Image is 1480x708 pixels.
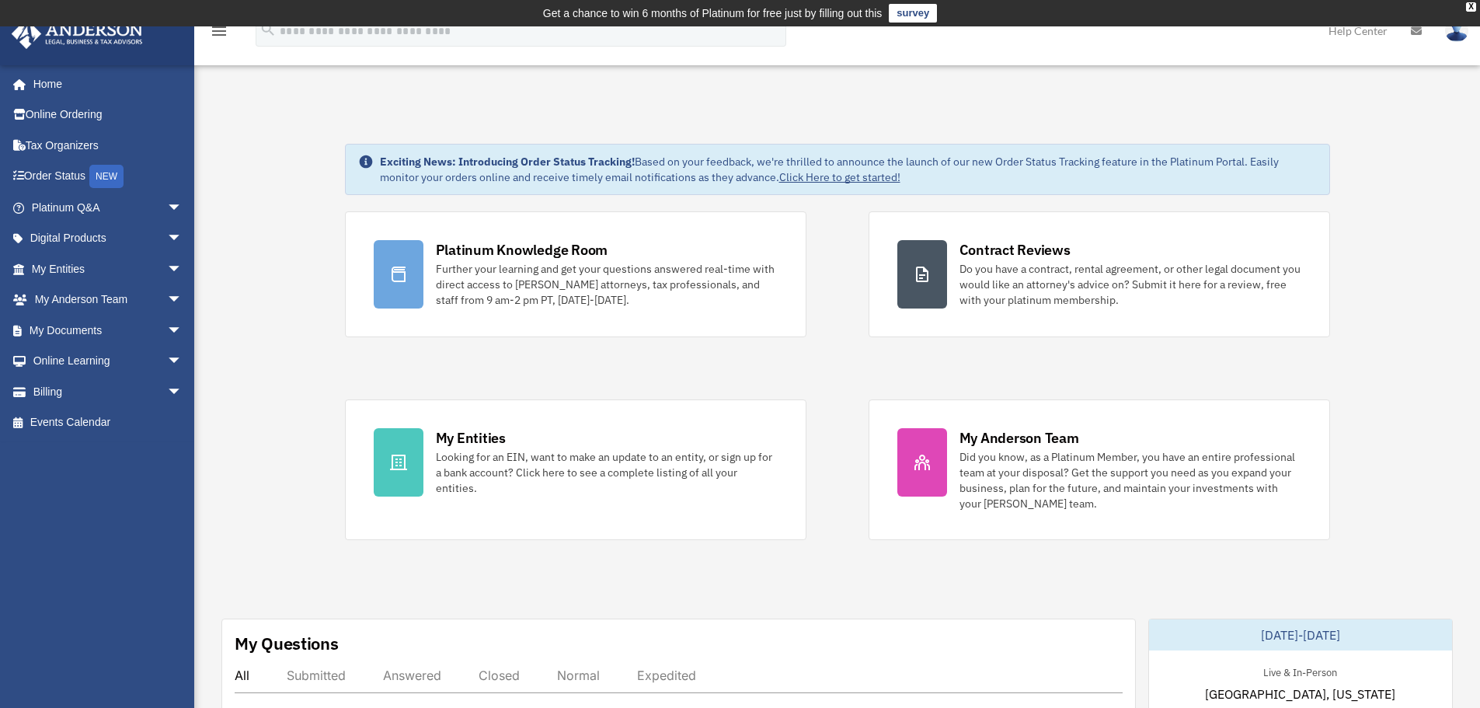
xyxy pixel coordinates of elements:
[7,19,148,49] img: Anderson Advisors Platinum Portal
[11,161,206,193] a: Order StatusNEW
[11,223,206,254] a: Digital Productsarrow_drop_down
[11,68,198,99] a: Home
[1149,619,1452,650] div: [DATE]-[DATE]
[436,261,778,308] div: Further your learning and get your questions answered real-time with direct access to [PERSON_NAM...
[637,668,696,683] div: Expedited
[11,376,206,407] a: Billingarrow_drop_down
[959,240,1071,260] div: Contract Reviews
[380,155,635,169] strong: Exciting News: Introducing Order Status Tracking!
[210,27,228,40] a: menu
[345,399,806,540] a: My Entities Looking for an EIN, want to make an update to an entity, or sign up for a bank accoun...
[779,170,900,184] a: Click Here to get started!
[383,668,441,683] div: Answered
[235,632,339,655] div: My Questions
[210,22,228,40] i: menu
[1205,685,1395,703] span: [GEOGRAPHIC_DATA], [US_STATE]
[436,428,506,448] div: My Entities
[167,346,198,378] span: arrow_drop_down
[959,428,1079,448] div: My Anderson Team
[543,4,883,23] div: Get a chance to win 6 months of Platinum for free just by filling out this
[167,223,198,255] span: arrow_drop_down
[11,284,206,316] a: My Anderson Teamarrow_drop_down
[235,668,249,683] div: All
[259,21,277,38] i: search
[287,668,346,683] div: Submitted
[557,668,600,683] div: Normal
[167,192,198,224] span: arrow_drop_down
[479,668,520,683] div: Closed
[167,253,198,285] span: arrow_drop_down
[11,253,206,284] a: My Entitiesarrow_drop_down
[11,346,206,377] a: Online Learningarrow_drop_down
[11,99,206,131] a: Online Ordering
[167,315,198,347] span: arrow_drop_down
[11,315,206,346] a: My Documentsarrow_drop_down
[869,211,1330,337] a: Contract Reviews Do you have a contract, rental agreement, or other legal document you would like...
[436,240,608,260] div: Platinum Knowledge Room
[1251,663,1349,679] div: Live & In-Person
[380,154,1317,185] div: Based on your feedback, we're thrilled to announce the launch of our new Order Status Tracking fe...
[436,449,778,496] div: Looking for an EIN, want to make an update to an entity, or sign up for a bank account? Click her...
[959,261,1301,308] div: Do you have a contract, rental agreement, or other legal document you would like an attorney's ad...
[889,4,937,23] a: survey
[89,165,124,188] div: NEW
[167,284,198,316] span: arrow_drop_down
[167,376,198,408] span: arrow_drop_down
[11,407,206,438] a: Events Calendar
[869,399,1330,540] a: My Anderson Team Did you know, as a Platinum Member, you have an entire professional team at your...
[959,449,1301,511] div: Did you know, as a Platinum Member, you have an entire professional team at your disposal? Get th...
[11,192,206,223] a: Platinum Q&Aarrow_drop_down
[1445,19,1468,42] img: User Pic
[1466,2,1476,12] div: close
[11,130,206,161] a: Tax Organizers
[345,211,806,337] a: Platinum Knowledge Room Further your learning and get your questions answered real-time with dire...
